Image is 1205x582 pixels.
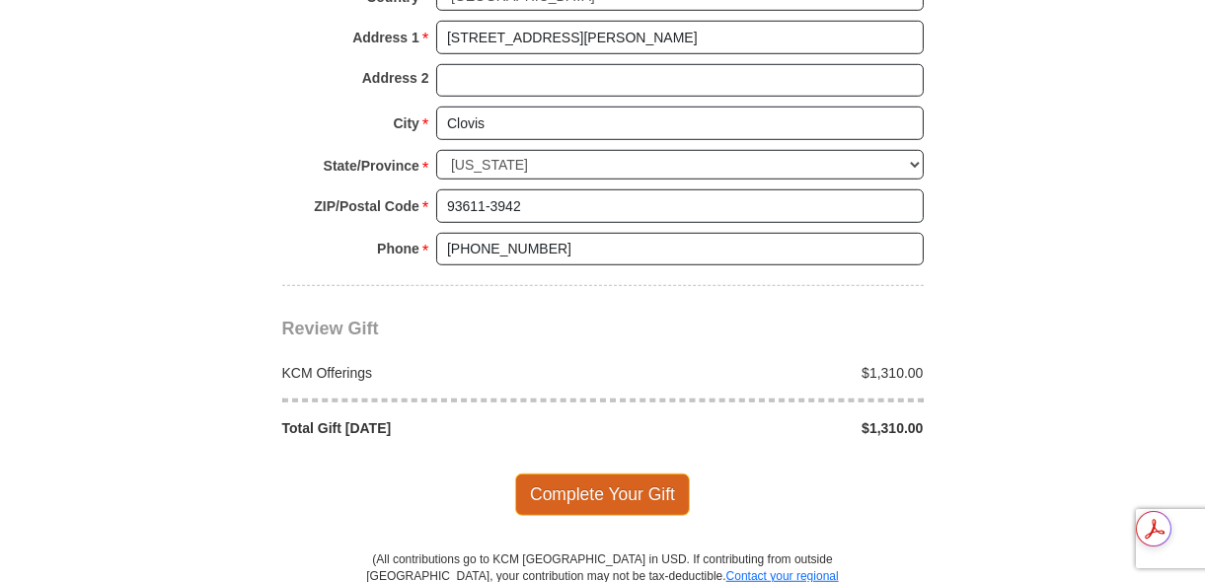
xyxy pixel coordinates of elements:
div: Total Gift [DATE] [271,418,603,438]
strong: Address 2 [362,64,429,92]
strong: Phone [377,235,419,262]
strong: ZIP/Postal Code [314,192,419,220]
strong: Address 1 [352,24,419,51]
div: $1,310.00 [603,418,935,438]
strong: State/Province [324,152,419,180]
div: $1,310.00 [603,363,935,383]
strong: City [393,109,418,137]
span: Review Gift [282,319,379,338]
div: KCM Offerings [271,363,603,383]
span: Complete Your Gift [515,473,690,515]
